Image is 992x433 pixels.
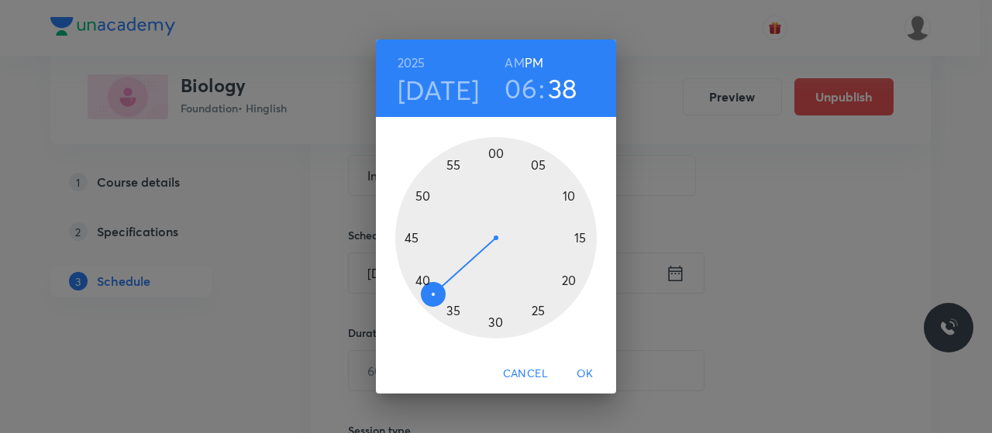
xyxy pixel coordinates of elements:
[548,72,577,105] button: 38
[503,364,548,383] span: Cancel
[398,74,480,106] button: [DATE]
[567,364,604,383] span: OK
[539,72,545,105] h3: :
[525,52,543,74] button: PM
[505,52,524,74] button: AM
[398,52,425,74] button: 2025
[497,359,554,388] button: Cancel
[505,72,537,105] button: 06
[560,359,610,388] button: OK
